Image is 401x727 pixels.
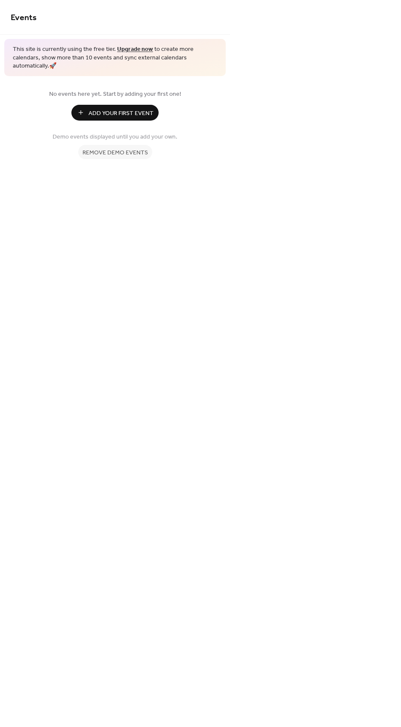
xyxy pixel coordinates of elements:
[53,132,177,141] span: Demo events displayed until you add your own.
[13,45,217,71] span: This site is currently using the free tier. to create more calendars, show more than 10 events an...
[83,148,148,157] span: Remove demo events
[11,89,219,98] span: No events here yet. Start by adding your first one!
[71,105,159,121] button: Add Your First Event
[11,105,219,121] a: Add Your First Event
[117,44,153,55] a: Upgrade now
[78,145,152,159] button: Remove demo events
[88,109,153,118] span: Add Your First Event
[11,9,37,26] span: Events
